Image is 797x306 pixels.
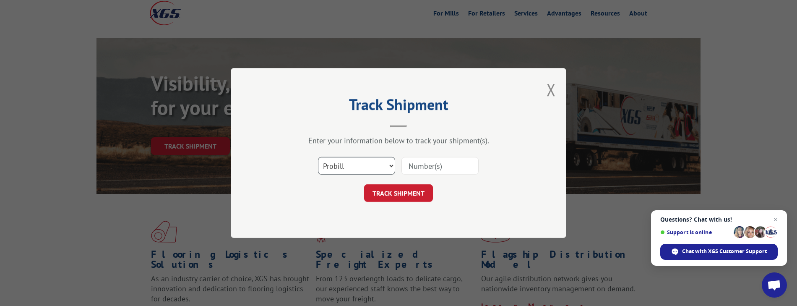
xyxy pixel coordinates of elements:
input: Number(s) [401,157,479,175]
span: Support is online [660,229,731,235]
h2: Track Shipment [273,99,524,115]
button: TRACK SHIPMENT [364,184,433,202]
div: Enter your information below to track your shipment(s). [273,136,524,145]
span: Questions? Chat with us! [660,216,778,223]
div: Chat with XGS Customer Support [660,244,778,260]
button: Close modal [547,78,556,101]
span: Chat with XGS Customer Support [682,248,767,255]
div: Open chat [762,272,787,298]
span: Close chat [771,214,781,225]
